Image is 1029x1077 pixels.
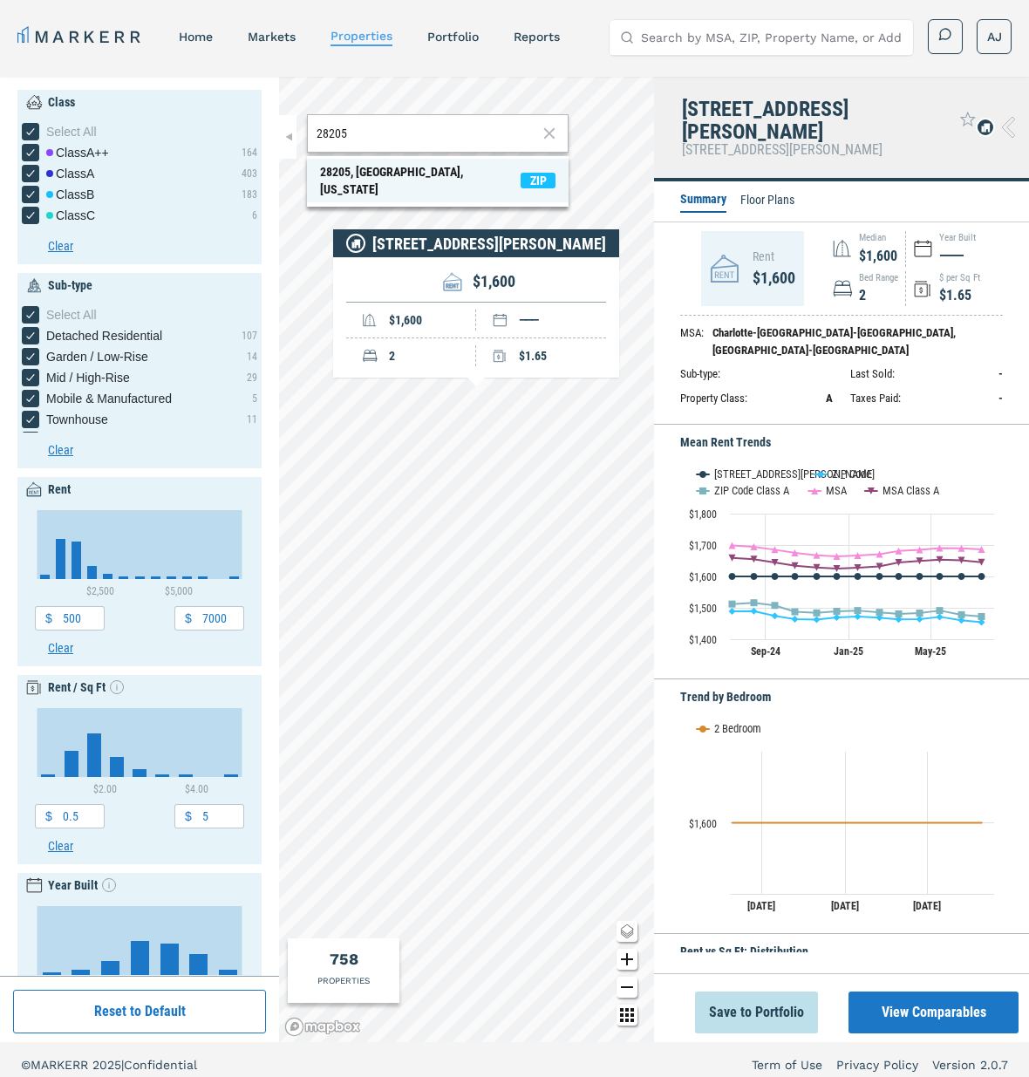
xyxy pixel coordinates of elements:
[87,733,101,777] path: $1.50 - $2.00, 314. Histogram.
[848,992,1019,1033] a: View Comparables
[747,900,775,912] text: [DATE]
[772,602,779,609] path: Saturday, 14 Sep, 20:00, 1,507.65. ZIP Code Class A.
[48,639,257,658] button: Clear button
[22,123,257,140] div: [object Object] checkbox input
[46,432,81,449] span: (none)
[917,547,923,554] path: Monday, 14 Apr, 20:00, 1,684.7. MSA.
[729,555,736,562] path: Sunday, 14 Jul, 20:00, 1,659.1. MSA Class A.
[917,573,923,580] path: Monday, 14 Apr, 20:00, 1,600. 2121 Custer Street.
[46,411,108,428] span: Townhouse
[876,573,883,580] path: Friday, 14 Feb, 19:00, 1,600. 2121 Custer Street.
[814,617,821,624] path: Thursday, 14 Nov, 19:00, 1,462.53. ZIP Code.
[346,310,476,331] div: $1,600
[320,163,521,198] div: 28205, [GEOGRAPHIC_DATA], [US_STATE]
[772,559,779,566] path: Saturday, 14 Sep, 20:00, 1,644.69. MSA Class A.
[35,708,244,794] svg: Interactive chart
[792,562,799,569] path: Monday, 14 Oct, 20:00, 1,633.99. MSA Class A.
[56,539,65,579] path: $1,000 - $1,500, 290. Histogram.
[160,944,179,975] path: 1980 - 2000, 46. Histogram.
[46,369,130,386] span: Mid / High-Rise
[133,769,147,777] path: $2.50 - $3.00, 59. Histogram.
[519,311,537,329] span: ———
[915,645,946,658] text: May-25
[86,585,114,597] text: $2,500
[165,585,193,597] text: $5,000
[697,484,790,497] button: Show ZIP Code Class A
[35,906,244,992] svg: Interactive chart
[93,783,117,795] text: $2.00
[189,954,208,975] path: 2000 - 2020, 30. Histogram.
[247,349,257,365] div: 14
[978,613,985,620] path: Monday, 14 Jul, 20:00, 1,472.31. ZIP Code Class A.
[92,1058,124,1072] span: 2025 |
[814,467,872,481] button: Show ZIP Code
[695,992,818,1033] button: Save to Portfolio
[617,1005,637,1026] button: Other options map button
[48,276,92,295] div: Sub-type
[103,574,112,579] path: $2,500 - $3,000, 37. Histogram.
[46,144,109,161] div: Class A++
[22,390,172,407] div: Mobile & Manufactured checkbox input
[680,706,1003,924] div: Chart. Highcharts interactive chart.
[46,186,94,203] div: Class B
[48,441,257,460] button: Clear button
[865,484,939,497] button: Show MSA Class A
[792,573,799,580] path: Monday, 14 Oct, 20:00, 1,600. 2121 Custer Street.
[514,30,560,44] a: reports
[859,231,897,246] div: Median
[22,144,109,161] div: [object Object] checkbox input
[697,467,796,481] button: Show 2121 Custer Street
[689,634,717,646] text: $1,400
[939,231,976,246] div: Year Built
[729,573,736,580] path: Sunday, 14 Jul, 20:00, 1,600. 2121 Custer Street.
[46,123,257,140] div: Select All
[834,645,863,658] text: Jan-25
[987,28,1002,45] span: AJ
[48,93,75,112] div: Class
[242,328,257,344] div: 107
[22,369,130,386] div: Mid / High-Rise checkbox input
[131,941,149,975] path: 1960 - 1980, 50. Histogram.
[242,145,257,160] div: 164
[242,187,257,202] div: 183
[135,576,145,579] path: $3,500 - $4,000, 8. Histogram.
[978,546,985,553] path: Monday, 14 Jul, 20:00, 1,686.1. MSA.
[859,246,897,267] div: $1,600
[617,977,637,998] button: Zoom out map button
[689,571,717,583] text: $1,600
[247,370,257,385] div: 29
[896,548,903,555] path: Friday, 14 Mar, 20:00, 1,680.93. MSA.
[836,1056,918,1074] a: Privacy Policy
[22,327,162,344] div: Detached Residential checkbox input
[48,876,116,895] div: Year Built
[333,229,619,378] div: Property Info PopUp
[40,575,50,579] path: $500 - $1,000, 30. Histogram.
[998,365,1003,383] div: -
[913,900,941,912] text: [DATE]
[896,559,903,566] path: Friday, 14 Mar, 20:00, 1,644.5. MSA Class A.
[937,573,944,580] path: Wednesday, 14 May, 20:00, 1,600. 2121 Custer Street.
[110,757,124,777] path: $2.00 - $2.50, 148. Histogram.
[859,285,898,306] div: 2
[219,970,237,975] path: 2020 - 2040, 7. Histogram.
[155,774,169,777] path: $3.00 - $3.50, 16. Histogram.
[729,542,736,549] path: Sunday, 14 Jul, 20:00, 1,698.86. MSA.
[22,348,148,365] div: Garden / Low-Rise checkbox input
[932,1056,1008,1074] a: Version 2.0.7
[317,125,537,142] input: Search by property name, address, MSA or ZIP Code
[792,609,799,616] path: Monday, 14 Oct, 20:00, 1,487.45. ZIP Code Class A.
[680,452,1003,670] svg: Interactive chart
[22,306,257,324] div: [object Object] checkbox input
[252,391,257,406] div: 5
[689,508,717,521] text: $1,800
[680,190,726,213] li: Summary
[808,484,847,497] button: Show MSA
[958,545,965,552] path: Saturday, 14 Jun, 20:00, 1,689.79. MSA.
[680,688,1003,706] h5: Trend by Bedroom
[521,173,555,188] span: ZIP
[680,365,720,383] div: Sub-type :
[346,345,476,366] div: 2
[792,549,799,556] path: Monday, 14 Oct, 20:00, 1,674.69. MSA.
[22,411,108,428] div: Townhouse checkbox input
[124,1058,197,1072] span: Confidential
